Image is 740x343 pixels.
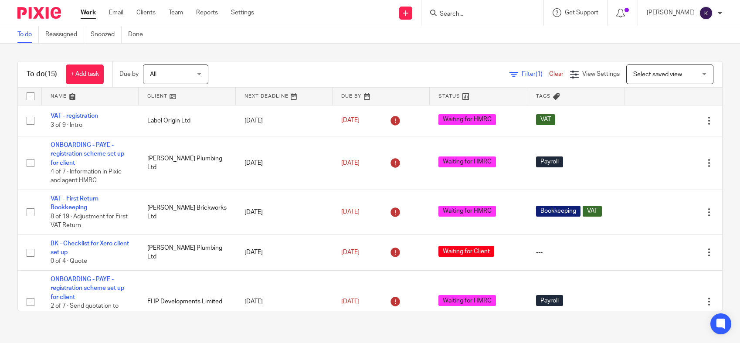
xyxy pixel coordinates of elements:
[91,26,122,43] a: Snoozed
[109,8,123,17] a: Email
[51,276,124,300] a: ONBOARDING - PAYE - registration scheme set up for client
[139,234,235,270] td: [PERSON_NAME] Plumbing Ltd
[583,206,602,217] span: VAT
[51,214,128,229] span: 8 of 19 · Adjustment for First VAT Return
[341,160,360,166] span: [DATE]
[341,249,360,255] span: [DATE]
[128,26,149,43] a: Done
[136,8,156,17] a: Clients
[45,26,84,43] a: Reassigned
[236,234,333,270] td: [DATE]
[536,114,555,125] span: VAT
[536,156,563,167] span: Payroll
[139,271,235,333] td: FHP Developments Limited
[27,70,57,79] h1: To do
[17,26,39,43] a: To do
[341,299,360,305] span: [DATE]
[17,7,61,19] img: Pixie
[231,8,254,17] a: Settings
[549,71,563,77] a: Clear
[81,8,96,17] a: Work
[565,10,598,16] span: Get Support
[536,206,580,217] span: Bookkeeping
[536,94,551,98] span: Tags
[438,114,496,125] span: Waiting for HMRC
[51,258,87,265] span: 0 of 4 · Quote
[582,71,620,77] span: View Settings
[139,190,235,235] td: [PERSON_NAME] Brickworks Ltd
[196,8,218,17] a: Reports
[51,169,122,184] span: 4 of 7 · Information in Pixie and agent HMRC
[236,105,333,136] td: [DATE]
[51,113,98,119] a: VAT - registration
[536,248,617,257] div: ---
[236,190,333,235] td: [DATE]
[438,246,494,257] span: Waiting for Client
[536,295,563,306] span: Payroll
[51,196,98,211] a: VAT - First Return Bookkeeping
[169,8,183,17] a: Team
[51,303,126,327] span: 2 of 7 · Send quotation to client Please attach "Payroll brochure" and "Payroll...
[139,136,235,190] td: [PERSON_NAME] Plumbing Ltd
[119,70,139,78] p: Due by
[236,136,333,190] td: [DATE]
[647,8,695,17] p: [PERSON_NAME]
[66,65,104,84] a: + Add task
[438,295,496,306] span: Waiting for HMRC
[699,6,713,20] img: svg%3E
[439,10,517,18] input: Search
[139,105,235,136] td: Label Origin Ltd
[536,71,543,77] span: (1)
[45,71,57,78] span: (15)
[438,206,496,217] span: Waiting for HMRC
[51,142,124,166] a: ONBOARDING - PAYE - registration scheme set up for client
[341,118,360,124] span: [DATE]
[236,271,333,333] td: [DATE]
[633,71,682,78] span: Select saved view
[341,209,360,215] span: [DATE]
[150,71,156,78] span: All
[51,122,82,128] span: 3 of 9 · Intro
[51,241,129,255] a: BK - Checklist for Xero client set up
[438,156,496,167] span: Waiting for HMRC
[522,71,549,77] span: Filter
